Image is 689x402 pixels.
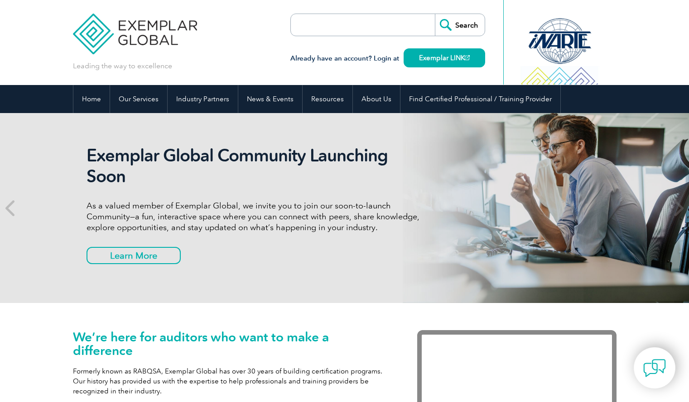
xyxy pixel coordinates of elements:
h3: Already have an account? Login at [290,53,485,64]
p: As a valued member of Exemplar Global, we invite you to join our soon-to-launch Community—a fun, ... [87,200,426,233]
p: Leading the way to excellence [73,61,172,71]
a: Home [73,85,110,113]
h2: Exemplar Global Community Launching Soon [87,145,426,187]
a: Learn More [87,247,181,264]
a: Resources [303,85,352,113]
a: Find Certified Professional / Training Provider [400,85,560,113]
a: Our Services [110,85,167,113]
a: About Us [353,85,400,113]
h1: We’re here for auditors who want to make a difference [73,330,390,357]
a: Exemplar LINK [404,48,485,67]
a: News & Events [238,85,302,113]
p: Formerly known as RABQSA, Exemplar Global has over 30 years of building certification programs. O... [73,366,390,396]
a: Industry Partners [168,85,238,113]
img: open_square.png [465,55,470,60]
img: contact-chat.png [643,357,666,379]
input: Search [435,14,485,36]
